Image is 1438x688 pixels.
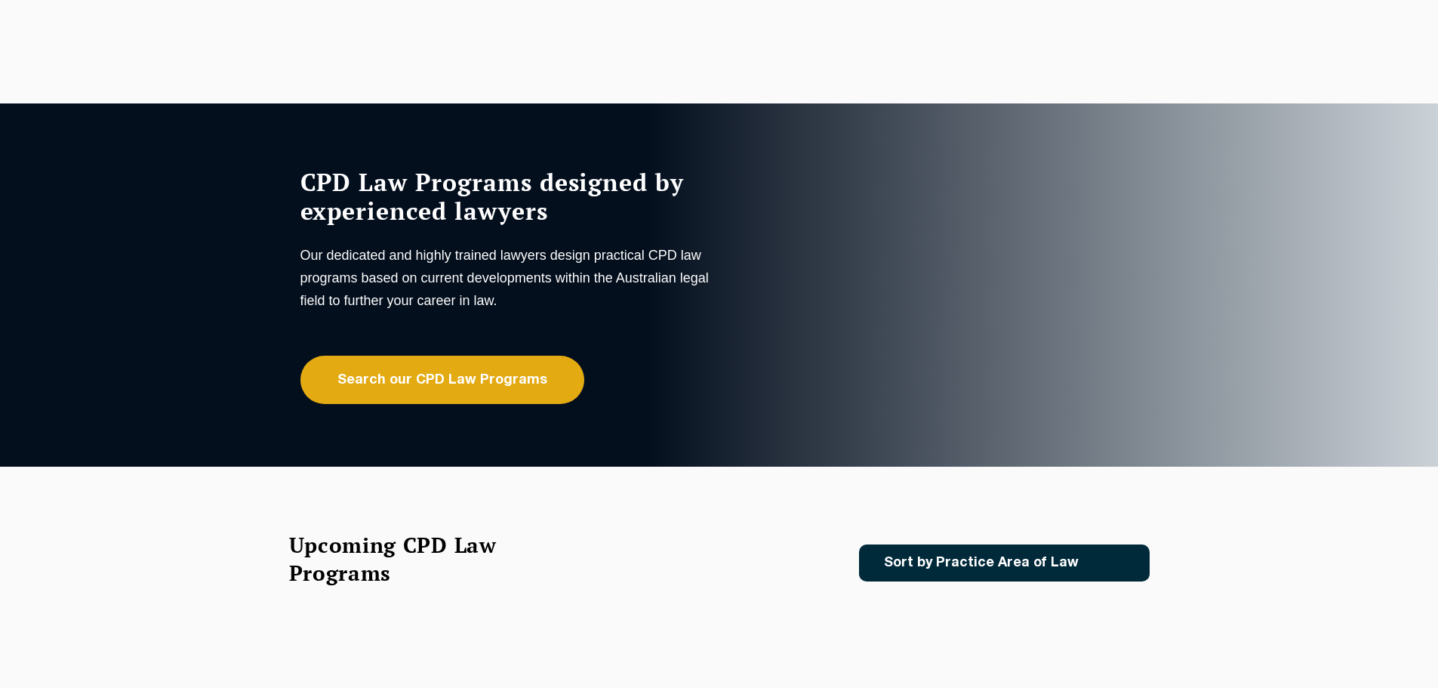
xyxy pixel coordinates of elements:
a: Search our CPD Law Programs [300,356,584,404]
p: Our dedicated and highly trained lawyers design practical CPD law programs based on current devel... [300,244,716,312]
a: Sort by Practice Area of Law [859,545,1150,582]
h2: Upcoming CPD Law Programs [289,531,534,587]
img: Icon [1103,557,1120,569]
h1: CPD Law Programs designed by experienced lawyers [300,168,716,225]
